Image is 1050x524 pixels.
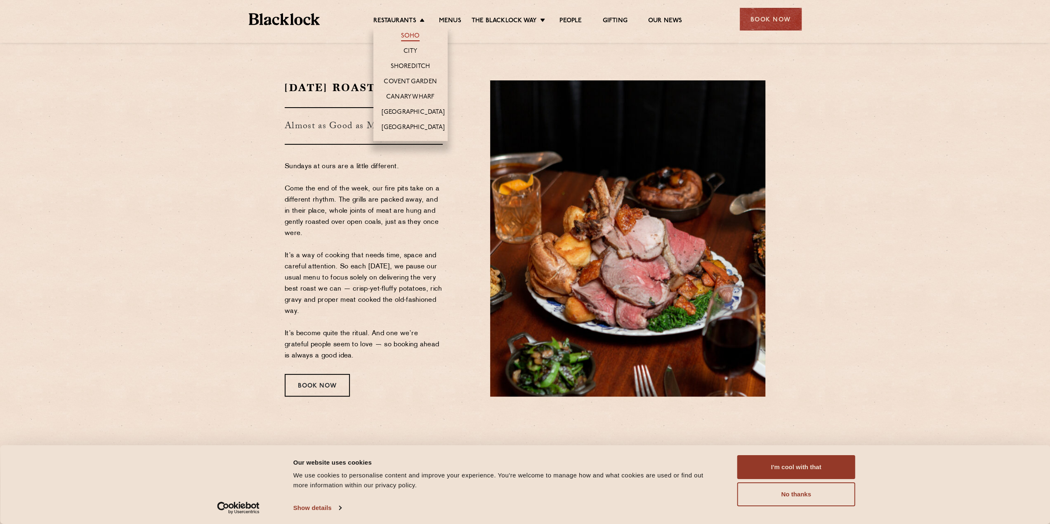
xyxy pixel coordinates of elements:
[602,17,627,26] a: Gifting
[737,482,855,506] button: No thanks
[293,502,341,514] a: Show details
[293,457,719,467] div: Our website uses cookies
[403,47,418,56] a: City
[249,13,320,25] img: BL_Textured_Logo-footer-cropped.svg
[285,80,443,95] h2: [DATE] Roast
[737,455,855,479] button: I'm cool with that
[391,63,430,72] a: Shoreditch
[401,32,420,41] a: Soho
[384,78,437,87] a: Covent Garden
[439,17,461,26] a: Menus
[472,17,537,26] a: The Blacklock Way
[285,161,443,362] p: Sundays at ours are a little different. Come the end of the week, our fire pits take on a differe...
[293,470,719,490] div: We use cookies to personalise content and improve your experience. You're welcome to manage how a...
[386,93,434,102] a: Canary Wharf
[285,374,350,397] div: Book Now
[202,502,274,514] a: Usercentrics Cookiebot - opens in a new window
[559,17,582,26] a: People
[382,124,445,133] a: [GEOGRAPHIC_DATA]
[382,108,445,117] a: [GEOGRAPHIC_DATA]
[285,107,443,145] h3: Almost as Good as Mum's
[740,8,802,31] div: Book Now
[373,17,416,26] a: Restaurants
[648,17,682,26] a: Our News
